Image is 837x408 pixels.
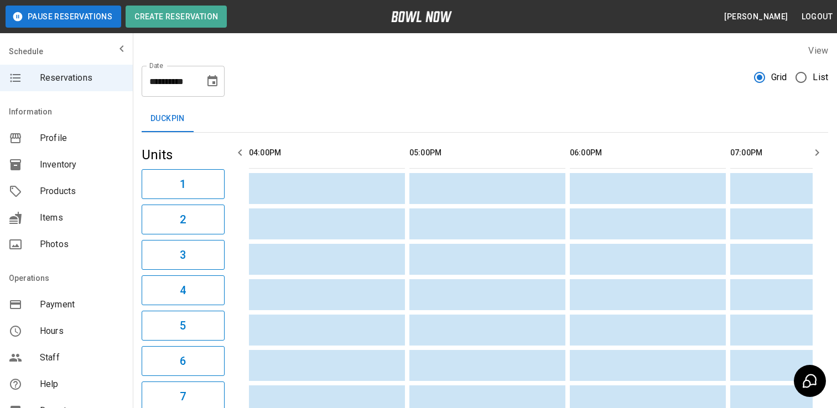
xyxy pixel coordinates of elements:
h6: 6 [180,352,186,370]
span: Hours [40,325,124,338]
h6: 4 [180,281,186,299]
div: inventory tabs [142,106,828,132]
span: Staff [40,351,124,364]
span: Payment [40,298,124,311]
button: 6 [142,346,225,376]
h6: 7 [180,388,186,405]
h5: Units [142,146,225,164]
span: Photos [40,238,124,251]
span: Reservations [40,71,124,85]
button: Pause Reservations [6,6,121,28]
th: 04:00PM [249,137,405,169]
h6: 1 [180,175,186,193]
h6: 3 [180,246,186,264]
button: Choose date, selected date is Aug 15, 2025 [201,70,223,92]
button: Logout [797,7,837,27]
th: 06:00PM [570,137,726,169]
span: List [813,71,828,84]
th: 05:00PM [409,137,565,169]
span: Help [40,378,124,391]
span: Profile [40,132,124,145]
span: Items [40,211,124,224]
h6: 2 [180,211,186,228]
span: Grid [771,71,787,84]
img: logo [391,11,452,22]
button: [PERSON_NAME] [720,7,792,27]
button: 5 [142,311,225,341]
button: Duckpin [142,106,194,132]
button: 2 [142,205,225,234]
label: View [808,45,828,56]
button: 3 [142,240,225,270]
button: 1 [142,169,225,199]
span: Inventory [40,158,124,171]
button: 4 [142,275,225,305]
h6: 5 [180,317,186,334]
span: Products [40,185,124,198]
button: Create Reservation [126,6,227,28]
